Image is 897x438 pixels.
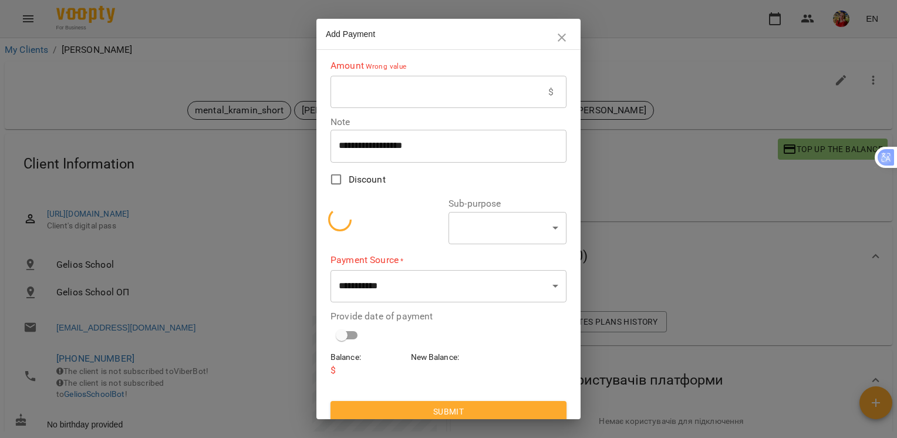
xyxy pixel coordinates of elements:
label: Amount [331,59,566,73]
h6: Balance : [331,351,406,364]
p: Wrong value [364,61,407,73]
label: Sub-purpose [448,199,566,208]
h6: New Balance : [411,351,487,364]
p: $ [331,363,406,378]
span: Submit [340,405,557,419]
label: Note [331,117,566,127]
label: Payment Source [331,254,566,267]
button: Submit [331,401,566,422]
span: Discount [349,173,386,187]
span: Add Payment [326,29,375,39]
label: Provide date of payment [331,312,566,321]
p: $ [548,85,554,99]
